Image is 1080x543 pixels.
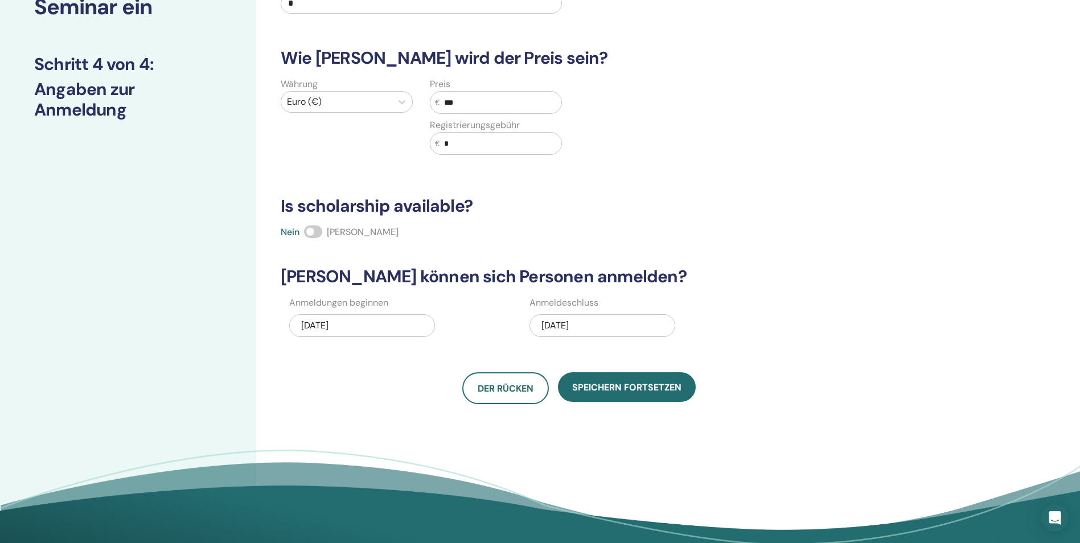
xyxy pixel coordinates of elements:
[430,77,450,91] label: Preis
[34,79,222,120] h3: Angaben zur Anmeldung
[327,226,399,238] span: [PERSON_NAME]
[281,77,318,91] label: Währung
[289,296,388,310] label: Anmeldungen beginnen
[34,54,222,75] h3: Schritt 4 von 4 :
[274,266,885,287] h3: [PERSON_NAME] können sich Personen anmelden?
[435,97,440,109] span: €
[289,314,435,337] div: [DATE]
[529,296,598,310] label: Anmeldeschluss
[1041,504,1069,532] div: Open Intercom Messenger
[281,226,299,238] span: Nein
[529,314,675,337] div: [DATE]
[430,118,520,132] label: Registrierungsgebühr
[274,48,885,68] h3: Wie [PERSON_NAME] wird der Preis sein?
[274,196,885,216] h3: Is scholarship available?
[558,372,696,402] button: Speichern fortsetzen
[435,138,440,150] span: €
[572,381,681,393] span: Speichern fortsetzen
[462,372,549,404] button: Der Rücken
[478,382,533,394] span: Der Rücken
